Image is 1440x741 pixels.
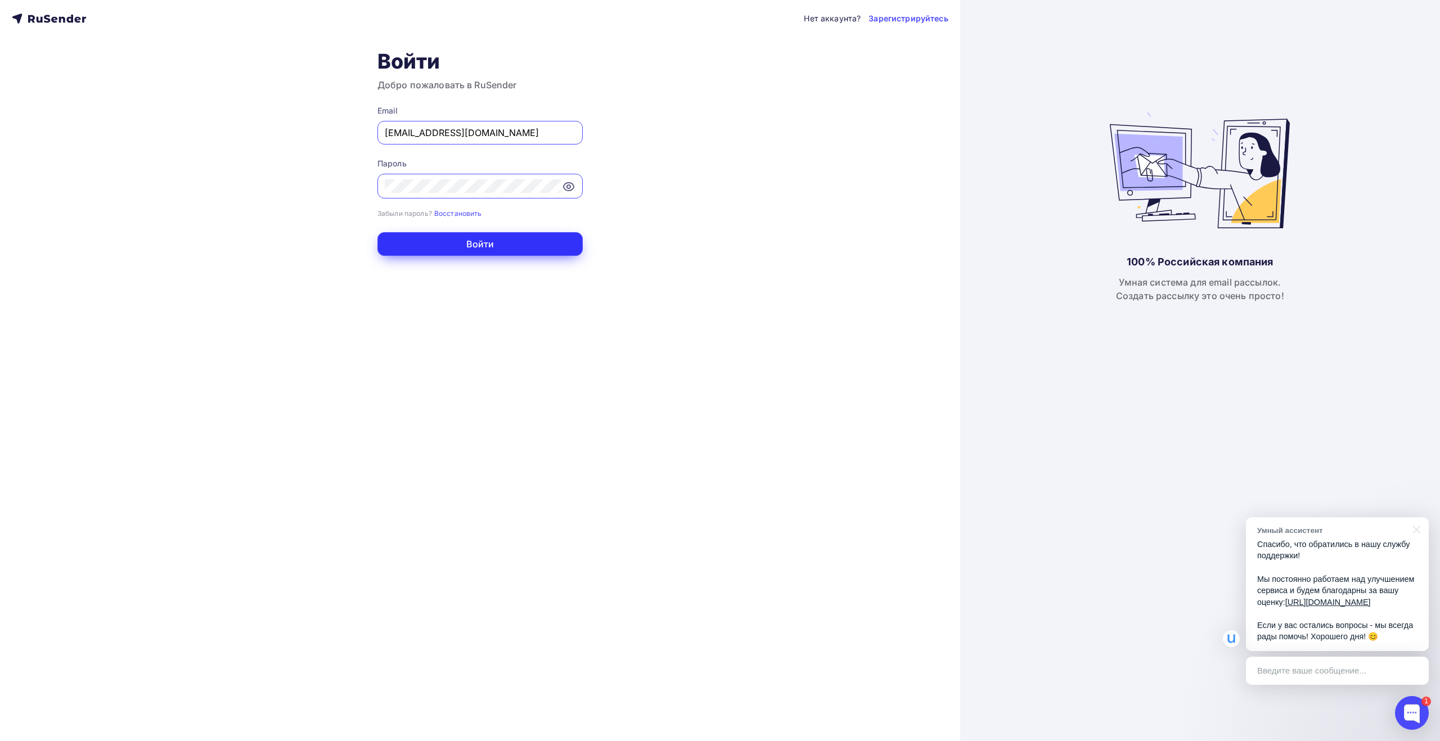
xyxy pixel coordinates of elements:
p: Спасибо, что обратились в нашу службу поддержки! Мы постоянно работаем над улучшением сервиса и б... [1257,539,1417,643]
h1: Войти [377,49,583,74]
div: Введите ваше сообщение... [1246,657,1429,685]
div: 1 [1421,697,1431,706]
div: 100% Российская компания [1127,255,1273,269]
div: Нет аккаунта? [804,13,861,24]
a: Зарегистрируйтесь [868,13,948,24]
small: Восстановить [434,209,482,218]
a: Восстановить [434,208,482,218]
button: Войти [377,232,583,256]
div: Умный ассистент [1257,525,1406,536]
div: Email [377,105,583,116]
h3: Добро пожаловать в RuSender [377,78,583,92]
small: Забыли пароль? [377,209,432,218]
input: Укажите свой email [385,126,575,139]
a: [URL][DOMAIN_NAME] [1285,598,1371,607]
div: Умная система для email рассылок. Создать рассылку это очень просто! [1116,275,1284,302]
img: Умный ассистент [1223,630,1240,647]
div: Пароль [377,158,583,169]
